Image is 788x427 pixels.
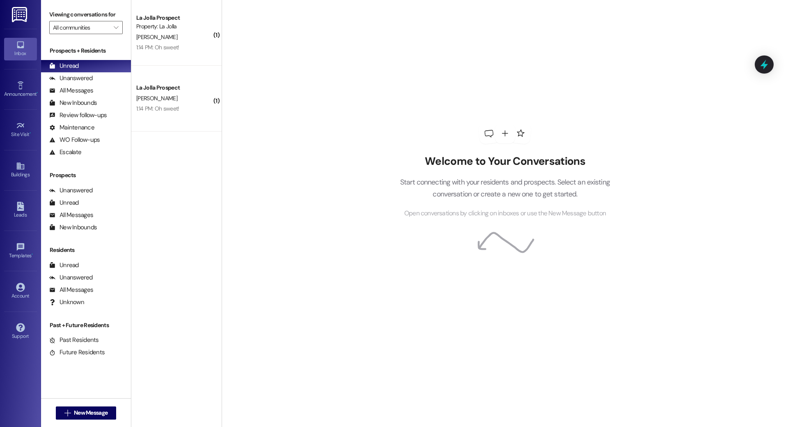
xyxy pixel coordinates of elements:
[12,7,29,22] img: ResiDesk Logo
[136,83,212,92] div: La Jolla Prospect
[41,46,131,55] div: Prospects + Residents
[49,8,123,21] label: Viewing conversations for
[74,409,108,417] span: New Message
[49,86,93,95] div: All Messages
[136,44,179,51] div: 1:14 PM: Oh sweet!
[41,246,131,254] div: Residents
[41,321,131,330] div: Past + Future Residents
[49,198,79,207] div: Unread
[4,321,37,343] a: Support
[4,240,37,262] a: Templates •
[49,62,79,70] div: Unread
[114,24,118,31] i: 
[53,21,110,34] input: All communities
[387,176,622,200] p: Start connecting with your residents and prospects. Select an existing conversation or create a n...
[49,99,97,107] div: New Inbounds
[49,123,94,132] div: Maintenance
[49,136,100,144] div: WO Follow-ups
[404,208,606,219] span: Open conversations by clicking on inboxes or use the New Message button
[136,95,177,102] span: [PERSON_NAME]
[49,273,93,282] div: Unanswered
[49,111,107,120] div: Review follow-ups
[49,286,93,294] div: All Messages
[49,148,81,157] div: Escalate
[387,155,622,168] h2: Welcome to Your Conversations
[136,14,212,22] div: La Jolla Prospect
[49,336,99,344] div: Past Residents
[64,410,71,416] i: 
[136,105,179,112] div: 1:14 PM: Oh sweet!
[49,298,84,307] div: Unknown
[4,38,37,60] a: Inbox
[49,348,105,357] div: Future Residents
[32,252,33,257] span: •
[37,90,38,96] span: •
[56,406,117,420] button: New Message
[41,171,131,180] div: Prospects
[30,130,31,136] span: •
[4,280,37,302] a: Account
[136,33,177,41] span: [PERSON_NAME]
[49,211,93,219] div: All Messages
[4,119,37,141] a: Site Visit •
[49,261,79,270] div: Unread
[49,74,93,83] div: Unanswered
[136,22,212,31] div: Property: La Jolla
[4,159,37,181] a: Buildings
[4,199,37,222] a: Leads
[49,223,97,232] div: New Inbounds
[49,186,93,195] div: Unanswered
